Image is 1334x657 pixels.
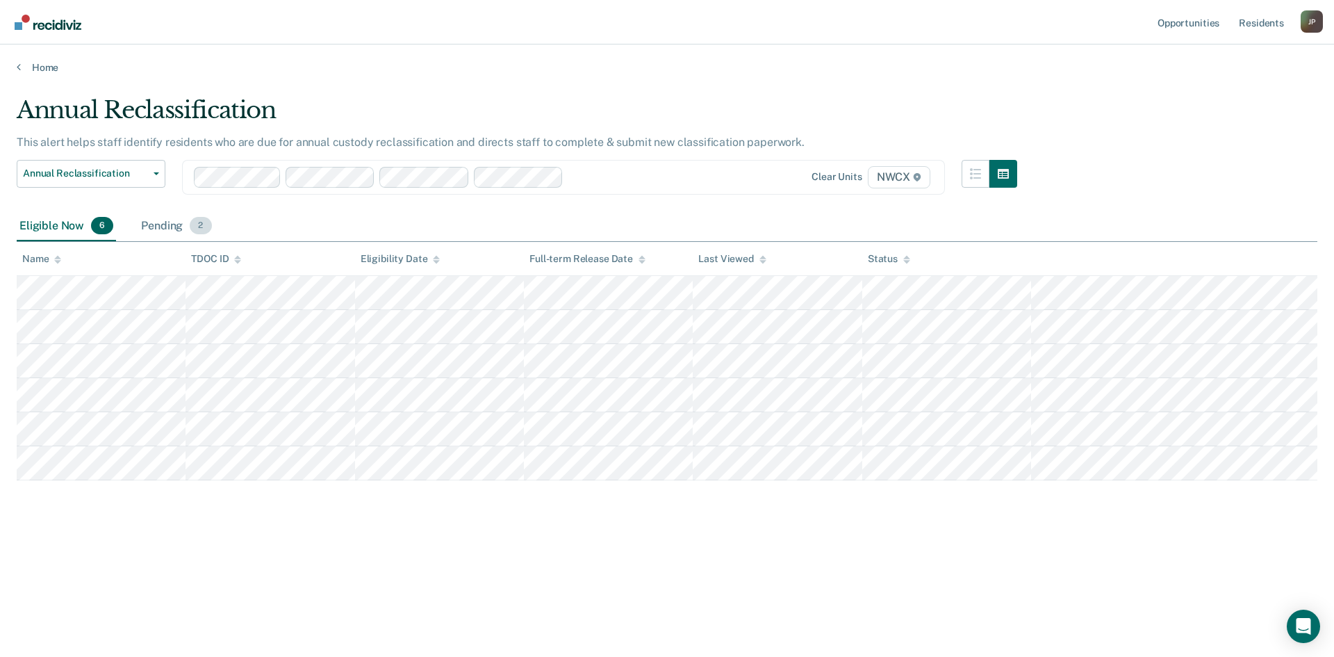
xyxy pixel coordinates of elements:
[1301,10,1323,33] div: J P
[1301,10,1323,33] button: Profile dropdown button
[361,253,440,265] div: Eligibility Date
[868,253,910,265] div: Status
[22,253,61,265] div: Name
[17,211,116,242] div: Eligible Now6
[138,211,214,242] div: Pending2
[91,217,113,235] span: 6
[15,15,81,30] img: Recidiviz
[190,217,211,235] span: 2
[191,253,241,265] div: TDOC ID
[17,160,165,188] button: Annual Reclassification
[17,136,805,149] p: This alert helps staff identify residents who are due for annual custody reclassification and dir...
[868,166,930,188] span: NWCX
[17,61,1317,74] a: Home
[812,171,862,183] div: Clear units
[1287,610,1320,643] div: Open Intercom Messenger
[698,253,766,265] div: Last Viewed
[529,253,645,265] div: Full-term Release Date
[17,96,1017,136] div: Annual Reclassification
[23,168,148,179] span: Annual Reclassification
